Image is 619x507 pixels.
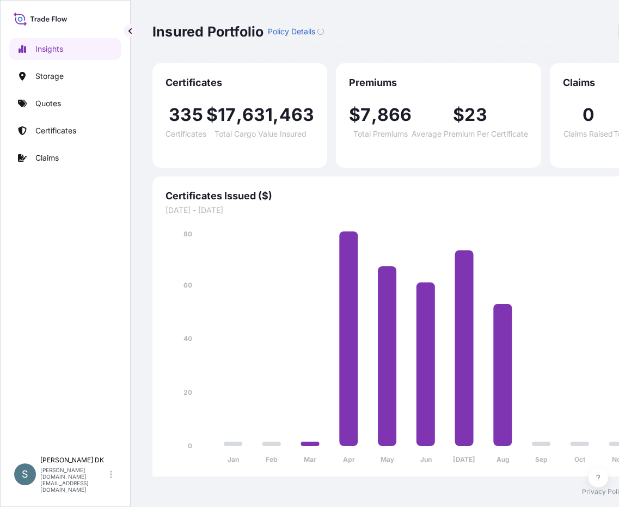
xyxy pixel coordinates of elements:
[9,120,121,142] a: Certificates
[349,76,528,89] span: Premiums
[206,106,218,124] span: $
[279,106,315,124] span: 463
[166,130,206,138] span: Certificates
[214,130,307,138] span: Total Cargo Value Insured
[152,23,263,40] p: Insured Portfolio
[242,106,273,124] span: 631
[9,93,121,114] a: Quotes
[420,455,432,463] tspan: Jun
[183,388,192,396] tspan: 20
[535,455,548,463] tspan: Sep
[497,455,510,463] tspan: Aug
[574,455,586,463] tspan: Oct
[563,130,613,138] span: Claims Raised
[343,455,355,463] tspan: Apr
[188,442,192,450] tspan: 0
[304,455,316,463] tspan: Mar
[166,76,314,89] span: Certificates
[22,469,28,480] span: S
[35,71,64,82] p: Storage
[273,106,279,124] span: ,
[464,106,487,124] span: 23
[360,106,371,124] span: 7
[317,23,324,40] button: Loading
[40,467,108,493] p: [PERSON_NAME][DOMAIN_NAME][EMAIL_ADDRESS][DOMAIN_NAME]
[583,106,595,124] span: 0
[183,281,192,289] tspan: 60
[169,106,203,124] span: 335
[228,455,239,463] tspan: Jan
[236,106,242,124] span: ,
[35,152,59,163] p: Claims
[381,455,395,463] tspan: May
[266,455,278,463] tspan: Feb
[9,38,121,60] a: Insights
[35,44,63,54] p: Insights
[412,130,528,138] span: Average Premium Per Certificate
[453,106,464,124] span: $
[377,106,412,124] span: 866
[453,455,475,463] tspan: [DATE]
[35,98,61,109] p: Quotes
[183,230,192,238] tspan: 80
[9,147,121,169] a: Claims
[9,65,121,87] a: Storage
[183,334,192,343] tspan: 40
[353,130,408,138] span: Total Premiums
[40,456,108,465] p: [PERSON_NAME] DK
[371,106,377,124] span: ,
[349,106,360,124] span: $
[268,26,315,37] p: Policy Details
[35,125,76,136] p: Certificates
[218,106,236,124] span: 17
[317,28,324,35] div: Loading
